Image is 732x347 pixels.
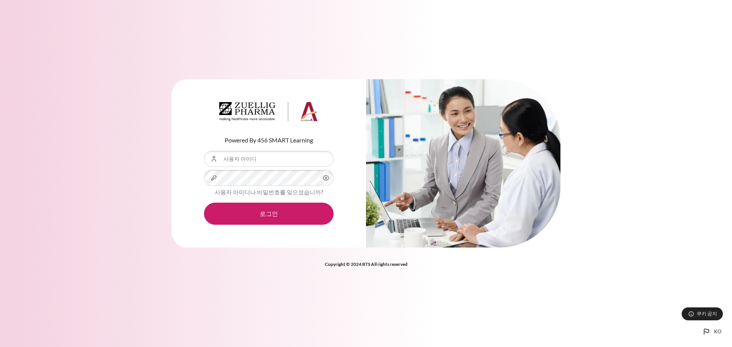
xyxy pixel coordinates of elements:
[219,102,318,124] a: Architeck
[204,203,334,225] button: 로그인
[714,328,721,336] span: ko
[219,102,318,121] img: Architeck
[204,151,334,167] input: 사용자 아이디
[697,310,717,317] span: 쿠키 공지
[682,307,723,320] button: 쿠키 공지
[325,261,408,267] strong: Copyright © 2024 BTS All rights reserved
[204,136,334,145] p: Powered By 456 SMART Learning
[215,189,323,195] a: 사용자 아이디나 비밀번호를 잊으셨습니까?
[699,324,724,339] button: Languages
